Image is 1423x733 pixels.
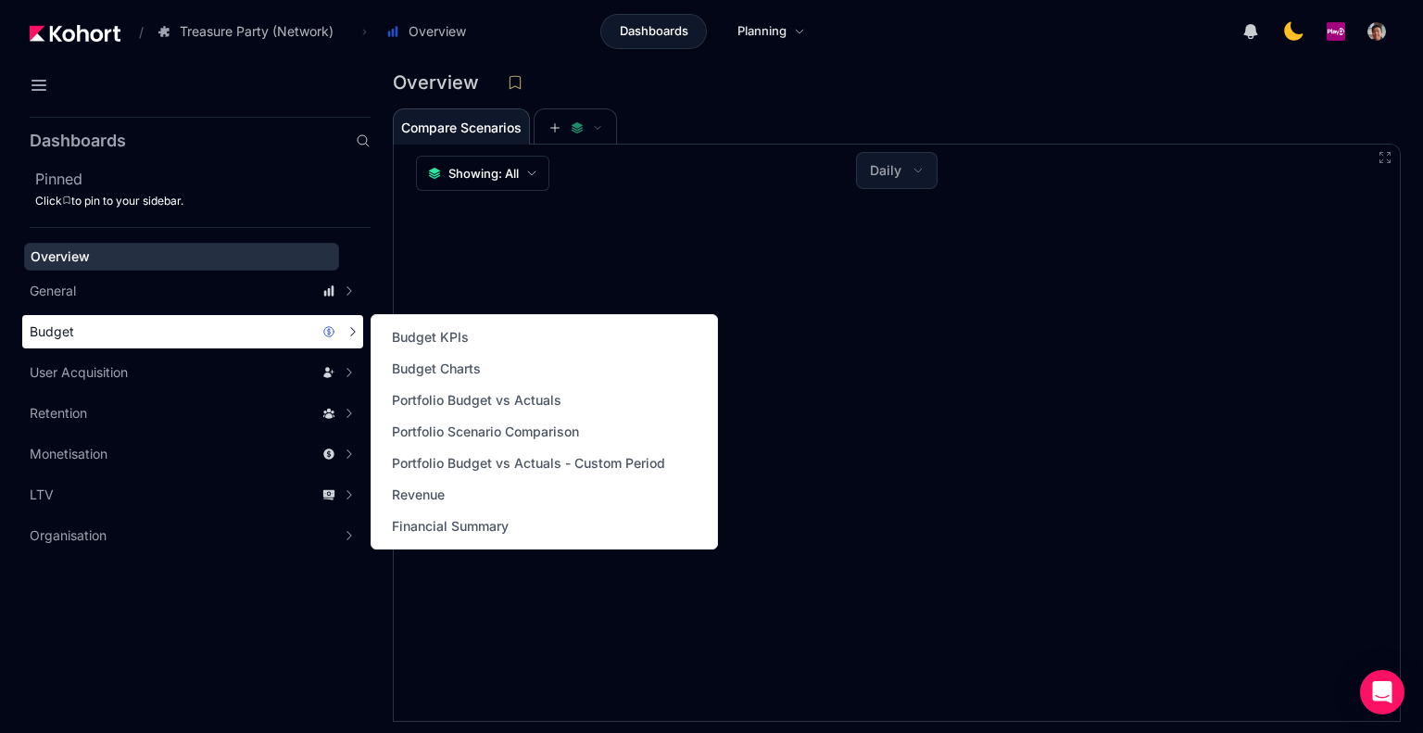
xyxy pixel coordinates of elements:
span: Retention [30,404,87,423]
span: Treasure Party (Network) [180,22,334,41]
span: Portfolio Budget vs Actuals - Custom Period [392,454,665,473]
button: Treasure Party (Network) [147,16,353,47]
span: Overview [31,248,90,264]
a: Overview [24,243,339,271]
div: Open Intercom Messenger [1360,670,1404,714]
a: Portfolio Scenario Comparison [386,419,585,445]
span: Revenue [392,486,445,504]
span: Daily [870,161,901,180]
span: / [124,22,144,42]
a: Planning [718,14,825,49]
span: Budget [30,322,74,341]
span: Organisation [30,526,107,545]
span: Monetisation [30,445,107,463]
span: Budget Charts [392,360,481,378]
span: Compare Scenarios [401,121,522,134]
img: logo_PlayQ_20230721100321046856.png [1327,22,1345,41]
span: Showing: All [448,164,519,183]
button: Fullscreen [1378,150,1392,165]
span: Dashboards [620,22,688,41]
span: User Acquisition [30,363,128,382]
a: Budget KPIs [386,324,474,350]
a: Portfolio Budget vs Actuals [386,387,567,413]
button: Overview [376,16,485,47]
span: Portfolio Scenario Comparison [392,423,579,441]
button: Daily [857,153,937,188]
a: Portfolio Budget vs Actuals - Custom Period [386,450,671,476]
span: › [359,24,371,39]
span: Portfolio Budget vs Actuals [392,391,561,410]
h3: Overview [393,73,490,92]
span: LTV [30,486,54,504]
span: Overview [409,22,466,41]
a: Dashboards [600,14,707,49]
div: Click to pin to your sidebar. [35,194,371,209]
a: Revenue [386,482,450,508]
img: Kohort logo [30,25,120,42]
a: Financial Summary [386,513,514,539]
span: Planning [737,22,787,41]
span: Financial Summary [392,517,509,536]
span: Budget KPIs [392,328,469,347]
span: General [30,282,76,300]
h2: Dashboards [30,133,126,149]
h2: Pinned [35,168,371,190]
button: Showing: All [416,156,549,191]
a: Budget Charts [386,356,486,382]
